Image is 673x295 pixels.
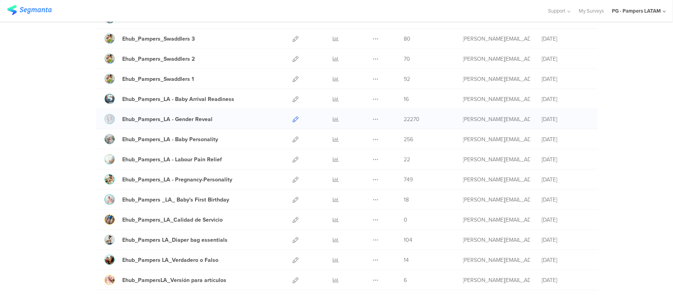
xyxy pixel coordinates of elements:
span: 22 [404,155,410,164]
a: Ehub_Pampers_LA - Labour Pain Relief [104,154,222,164]
div: Ehub_Pampers_LA_Calidad de Servicio [123,216,223,224]
div: perez.ep@pg.com [463,55,530,63]
div: perez.ep@pg.com [463,276,530,284]
img: segmanta logo [7,5,52,15]
div: Ehub_Pampers_LA - Pregnancy-Personality [123,176,233,184]
span: 70 [404,55,410,63]
a: Ehub_Pampers_Swaddlers 3 [104,34,195,44]
div: [DATE] [542,216,589,224]
div: perez.ep@pg.com [463,115,530,123]
a: Ehub_Pampers_LA - Baby Personality [104,134,218,144]
div: [DATE] [542,196,589,204]
span: 22270 [404,115,420,123]
a: Ehub_Pampers_LA - Baby Arrival Readiness [104,94,235,104]
span: 256 [404,135,414,144]
span: 18 [404,196,409,204]
div: Ehub_Pampers_LA - Gender Reveal [123,115,213,123]
span: 92 [404,75,410,83]
span: 6 [404,276,407,284]
div: [DATE] [542,155,589,164]
div: perez.ep@pg.com [463,176,530,184]
div: perez.ep@pg.com [463,256,530,264]
div: [DATE] [542,176,589,184]
div: Ehub_Pampers_Swaddlers 2 [123,55,195,63]
a: Ehub_Pampers_LA_Calidad de Servicio [104,215,223,225]
span: Support [548,7,566,15]
div: Ehub_Pampers_Swaddlers 3 [123,35,195,43]
div: Ehub_Pampers_LA - Baby Arrival Readiness [123,95,235,103]
div: PG - Pampers LATAM [612,7,661,15]
div: Ehub_Pampers _LA_ Baby's First Birthday [123,196,229,204]
a: Ehub_Pampers_Swaddlers 2 [104,54,195,64]
span: 104 [404,236,413,244]
div: Ehub_Pampers_LA - Labour Pain Relief [123,155,222,164]
div: perez.ep@pg.com [463,236,530,244]
div: [DATE] [542,55,589,63]
div: [DATE] [542,135,589,144]
div: perez.ep@pg.com [463,216,530,224]
span: 80 [404,35,411,43]
div: perez.ep@pg.com [463,155,530,164]
div: Ehub_Pampers_Swaddlers 1 [123,75,194,83]
div: [DATE] [542,276,589,284]
div: [DATE] [542,35,589,43]
div: Ehub_Pampers LA_Diaper bag essentials [123,236,228,244]
a: Ehub_Pampers _LA_ Baby's First Birthday [104,194,229,205]
a: Ehub_Pampers_Swaddlers 1 [104,74,194,84]
div: [DATE] [542,95,589,103]
div: Ehub_PampersLA_Versión para artículos [123,276,227,284]
a: Ehub_PampersLA_Versión para artículos [104,275,227,285]
div: [DATE] [542,75,589,83]
span: 749 [404,176,413,184]
a: Ehub_Pampers LA_Diaper bag essentials [104,235,228,245]
span: 14 [404,256,409,264]
div: [DATE] [542,115,589,123]
span: 0 [404,216,408,224]
div: perez.ep@pg.com [463,95,530,103]
div: perez.ep@pg.com [463,75,530,83]
div: [DATE] [542,236,589,244]
div: perez.ep@pg.com [463,35,530,43]
div: Ehub_Pampers LA_Verdadero o Falso [123,256,219,264]
a: Ehub_Pampers LA_Verdadero o Falso [104,255,219,265]
div: Ehub_Pampers_LA - Baby Personality [123,135,218,144]
a: Ehub_Pampers_LA - Gender Reveal [104,114,213,124]
span: 16 [404,95,409,103]
div: perez.ep@pg.com [463,196,530,204]
a: Ehub_Pampers_LA - Pregnancy-Personality [104,174,233,185]
div: [DATE] [542,256,589,264]
div: perez.ep@pg.com [463,135,530,144]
